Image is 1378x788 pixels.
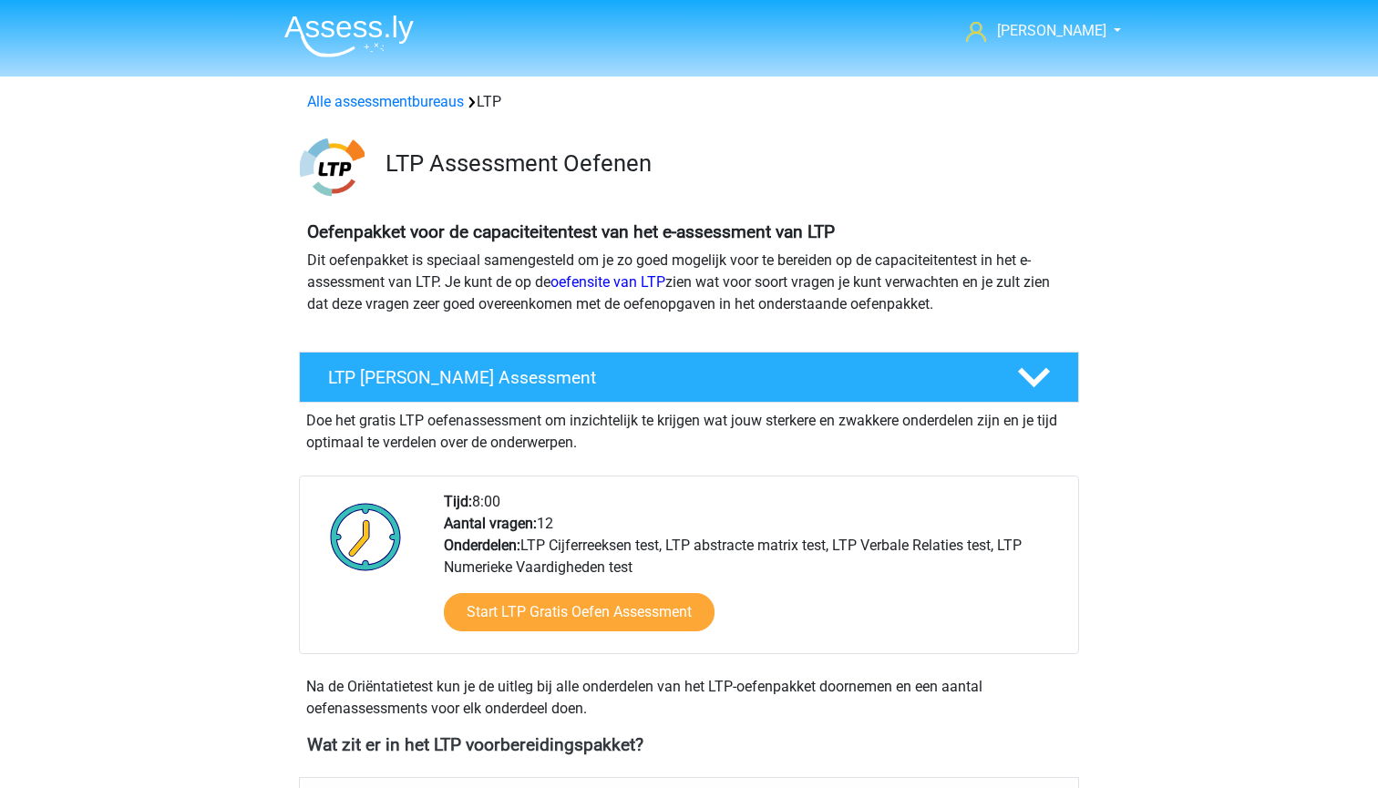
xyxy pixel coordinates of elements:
[550,273,665,291] a: oefensite van LTP
[320,491,412,582] img: Klok
[997,22,1106,39] span: [PERSON_NAME]
[444,493,472,510] b: Tijd:
[300,91,1078,113] div: LTP
[444,515,537,532] b: Aantal vragen:
[444,593,715,631] a: Start LTP Gratis Oefen Assessment
[307,250,1071,315] p: Dit oefenpakket is speciaal samengesteld om je zo goed mogelijk voor te bereiden op de capaciteit...
[959,20,1108,42] a: [PERSON_NAME]
[430,491,1077,653] div: 8:00 12 LTP Cijferreeksen test, LTP abstracte matrix test, LTP Verbale Relaties test, LTP Numerie...
[386,149,1064,178] h3: LTP Assessment Oefenen
[307,221,835,242] b: Oefenpakket voor de capaciteitentest van het e-assessment van LTP
[307,93,464,110] a: Alle assessmentbureaus
[444,537,520,554] b: Onderdelen:
[300,135,365,200] img: ltp.png
[307,734,1071,755] h4: Wat zit er in het LTP voorbereidingspakket?
[299,676,1079,720] div: Na de Oriëntatietest kun je de uitleg bij alle onderdelen van het LTP-oefenpakket doornemen en ee...
[292,352,1086,403] a: LTP [PERSON_NAME] Assessment
[328,367,988,388] h4: LTP [PERSON_NAME] Assessment
[299,403,1079,454] div: Doe het gratis LTP oefenassessment om inzichtelijk te krijgen wat jouw sterkere en zwakkere onder...
[284,15,414,57] img: Assessly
